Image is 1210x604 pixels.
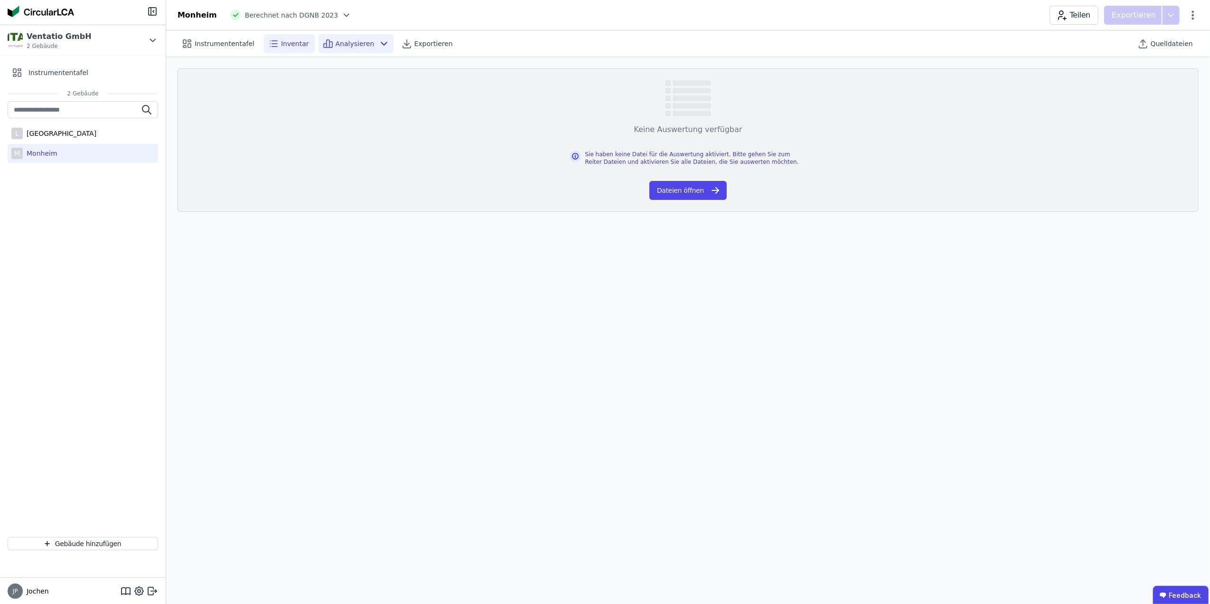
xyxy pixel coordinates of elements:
span: Instrumententafel [195,39,254,48]
button: Dateien öffnen [649,181,727,200]
font: Gebäude hinzufügen [55,539,121,548]
div: M [11,148,23,159]
span: Analysieren [336,39,375,48]
img: Ventatio GmbH [8,33,23,48]
font: Feedback [1169,591,1201,599]
button: Teilen [1050,6,1098,25]
button: Gebäude hinzufügen [8,537,158,550]
span: Berechnet nach DGNB 2023 [245,10,338,20]
span: Jochen [23,586,49,596]
font: Dateien öffnen [657,186,704,195]
div: Ventatio GmbH [27,31,92,42]
span: Instrumententafel [28,68,88,77]
span: Inventar [281,39,309,48]
div: L [11,128,23,139]
div: Monheim [23,149,57,158]
font: Teilen [1070,9,1090,21]
div: Keine Auswertung verfügbar [634,124,742,135]
span: 2 Gebäude [58,90,108,97]
span: JP [13,588,18,594]
div: Monheim [178,9,217,21]
div: [GEOGRAPHIC_DATA] [23,129,96,138]
span: 2 Gebäude [27,42,92,50]
p: Exportieren [1112,9,1158,21]
span: Quelldateien [1151,39,1193,48]
div: Sie haben keine Datei für die Auswertung aktiviert. Bitte gehen Sie zum Reiter Dateien und aktivi... [585,151,807,166]
span: Exportieren [414,39,453,48]
img: Konkular [8,6,74,17]
img: leerer Zustand [665,80,711,116]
